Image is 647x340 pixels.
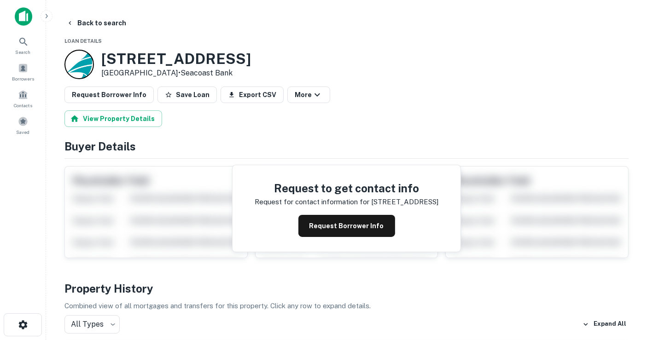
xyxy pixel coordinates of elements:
button: Request Borrower Info [298,215,395,237]
h4: Buyer Details [64,138,629,155]
p: [GEOGRAPHIC_DATA] • [101,68,251,79]
button: Request Borrower Info [64,86,154,103]
a: Seacoast Bank [181,69,233,77]
p: [STREET_ADDRESS] [371,196,438,207]
button: View Property Details [64,110,162,127]
h4: Request to get contact info [255,180,438,196]
button: Expand All [580,317,629,331]
span: Borrowers [12,75,34,82]
span: Saved [17,128,30,136]
button: Back to search [63,15,130,31]
a: Saved [3,113,43,138]
a: Contacts [3,86,43,111]
span: Contacts [14,102,32,109]
iframe: Chat Widget [601,266,647,311]
img: capitalize-icon.png [15,7,32,26]
p: Combined view of all mortgages and transfers for this property. Click any row to expand details. [64,300,629,311]
h3: [STREET_ADDRESS] [101,50,251,68]
a: Search [3,33,43,58]
h4: Property History [64,280,629,297]
button: More [287,86,330,103]
span: Loan Details [64,38,102,44]
span: Search [16,48,31,56]
div: All Types [64,315,120,334]
button: Save Loan [157,86,217,103]
a: Borrowers [3,59,43,84]
button: Export CSV [221,86,284,103]
p: Request for contact information for [255,196,369,207]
